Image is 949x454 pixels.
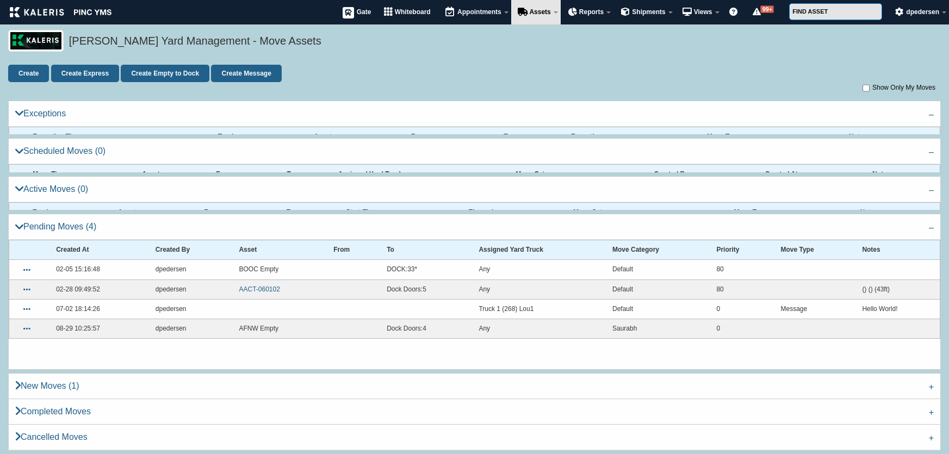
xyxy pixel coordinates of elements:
a: AACT-060102 [239,285,280,293]
span: Shipments [632,8,665,16]
th: To [379,240,471,260]
th: Move Category [508,165,646,184]
th: Move Type [699,127,841,146]
th: Move Type [726,202,852,222]
img: kaleris_pinc-9d9452ea2abe8761a8e09321c3823821456f7e8afc7303df8a03059e807e3f55.png [10,7,111,17]
th: Notes [854,240,940,260]
span: Appointments [457,8,501,16]
th: From [208,165,279,184]
td: 02-28 09:49:52 [48,279,148,299]
th: Created By [147,240,231,260]
th: Assigned Yard Truck [471,240,605,260]
td: 0 [709,319,773,338]
span: Whiteboard [395,8,431,16]
th: From [196,202,278,222]
a: Create [8,65,49,82]
td: Message [773,299,854,319]
td: DOCK:33* [379,260,471,279]
td: dpedersen [147,299,231,319]
th: Asset [134,165,208,184]
span: Reports [579,8,604,16]
span: Gate [357,8,371,16]
th: Priority [709,240,773,260]
th: Start Time [338,202,461,222]
td: dpedersen [147,279,231,299]
a: Exceptions [8,101,941,126]
a: Create Message [211,65,281,82]
th: Asset [231,240,326,260]
th: Exception Time [25,127,210,146]
th: To [278,202,338,222]
input: FIND ASSET [789,3,882,20]
td: () () (43ft) [854,279,940,299]
td: BOOC Empty [231,260,326,279]
td: Default [605,260,709,279]
th: Asset [306,127,403,146]
th: Created At [48,240,148,260]
a: Completed Moves [8,399,941,424]
td: Default [605,279,709,299]
a: New Moves (1) [8,373,941,399]
td: dpedersen [147,319,231,338]
a: Active Moves (0) [8,176,941,202]
th: Truck [25,202,110,222]
th: To [496,127,563,146]
td: dpedersen [147,260,231,279]
td: Saurabh [605,319,709,338]
span: dpedersen [906,8,939,16]
td: Any [471,260,605,279]
th: Asset [110,202,196,222]
td: Any [471,279,605,299]
th: Move Type [773,240,854,260]
td: 08-29 10:25:57 [48,319,148,338]
td: Dock Doors:4 [379,319,471,338]
span: 99+ [760,5,774,13]
th: Notes [865,165,940,184]
span: Assets [529,8,550,16]
th: Created At [757,165,864,184]
th: From [403,127,496,146]
td: Dock Doors:5 [379,279,471,299]
td: 80 [709,279,773,299]
th: Elapsed [461,202,566,222]
td: 07-02 18:14:26 [48,299,148,319]
th: Notes [852,202,940,222]
label: Show Only My Moves [872,82,935,94]
th: Created By [646,165,757,184]
td: 80 [709,260,773,279]
th: To [279,165,330,184]
th: Move Time [25,165,134,184]
th: Truck [210,127,306,146]
th: Exception [563,127,699,146]
h5: [PERSON_NAME] Yard Management - Move Assets [69,33,935,52]
img: logo_pnc-prd.png [8,30,64,52]
td: 02-05 15:16:48 [48,260,148,279]
a: Cancelled Moves [8,424,941,450]
a: Pending Moves (4) [8,214,941,239]
td: Default [605,299,709,319]
td: 0 [709,299,773,319]
a: Create Empty to Dock [121,65,209,82]
th: Assigned Yard Truck [330,165,507,184]
th: Move Category [605,240,709,260]
th: Move Category [566,202,727,222]
td: AFNW Empty [231,319,326,338]
a: Create Express [51,65,119,82]
td: Any [471,319,605,338]
span: Views [694,8,712,16]
th: From [326,240,379,260]
td: Hello World! [854,299,940,319]
td: Truck 1 (268) Lou1 [471,299,605,319]
th: Notes [841,127,940,146]
a: Scheduled Moves (0) [8,138,941,164]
